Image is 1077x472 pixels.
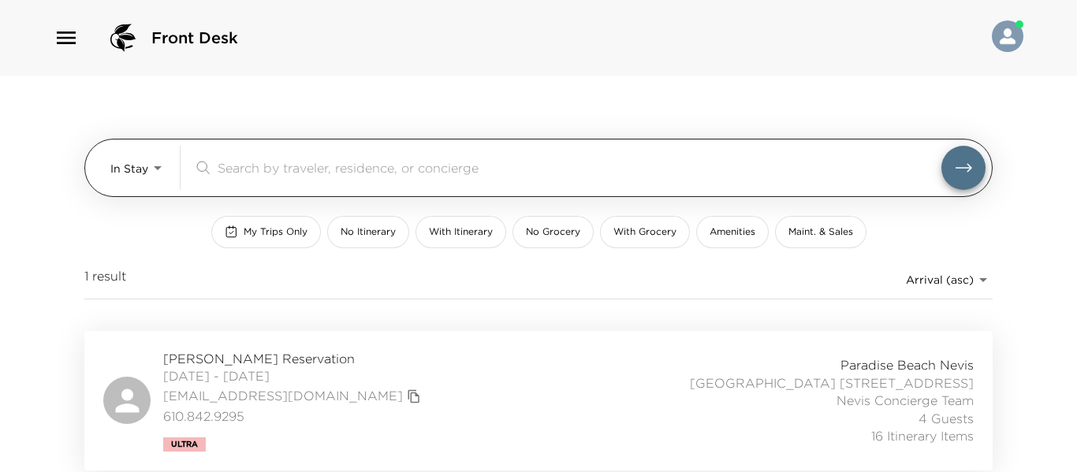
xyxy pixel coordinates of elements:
button: My Trips Only [211,216,321,248]
span: [DATE] - [DATE] [163,367,425,385]
span: In Stay [110,162,148,176]
span: [GEOGRAPHIC_DATA] [STREET_ADDRESS] [690,374,974,392]
span: Maint. & Sales [788,225,853,239]
button: With Grocery [600,216,690,248]
span: No Grocery [526,225,580,239]
span: Nevis Concierge Team [837,392,974,409]
button: copy primary member email [403,385,425,407]
span: No Itinerary [341,225,396,239]
span: Ultra [171,440,198,449]
button: No Itinerary [327,216,409,248]
button: No Grocery [512,216,594,248]
img: logo [104,19,142,57]
button: Maint. & Sales [775,216,866,248]
button: Amenities [696,216,769,248]
span: Front Desk [151,27,238,49]
span: [PERSON_NAME] Reservation [163,350,425,367]
span: With Itinerary [429,225,493,239]
span: My Trips Only [244,225,307,239]
span: 4 Guests [919,410,974,427]
button: With Itinerary [416,216,506,248]
input: Search by traveler, residence, or concierge [218,158,941,177]
img: User [992,20,1023,52]
span: 16 Itinerary Items [871,427,974,444]
a: [EMAIL_ADDRESS][DOMAIN_NAME] [163,387,403,404]
span: Arrival (asc) [906,273,974,287]
span: Paradise Beach Nevis [840,356,974,374]
span: 1 result [84,267,126,292]
a: [PERSON_NAME] Reservation[DATE] - [DATE][EMAIL_ADDRESS][DOMAIN_NAME]copy primary member email610.... [84,331,993,470]
span: With Grocery [613,225,676,239]
span: Amenities [710,225,755,239]
span: 610.842.9295 [163,407,425,425]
